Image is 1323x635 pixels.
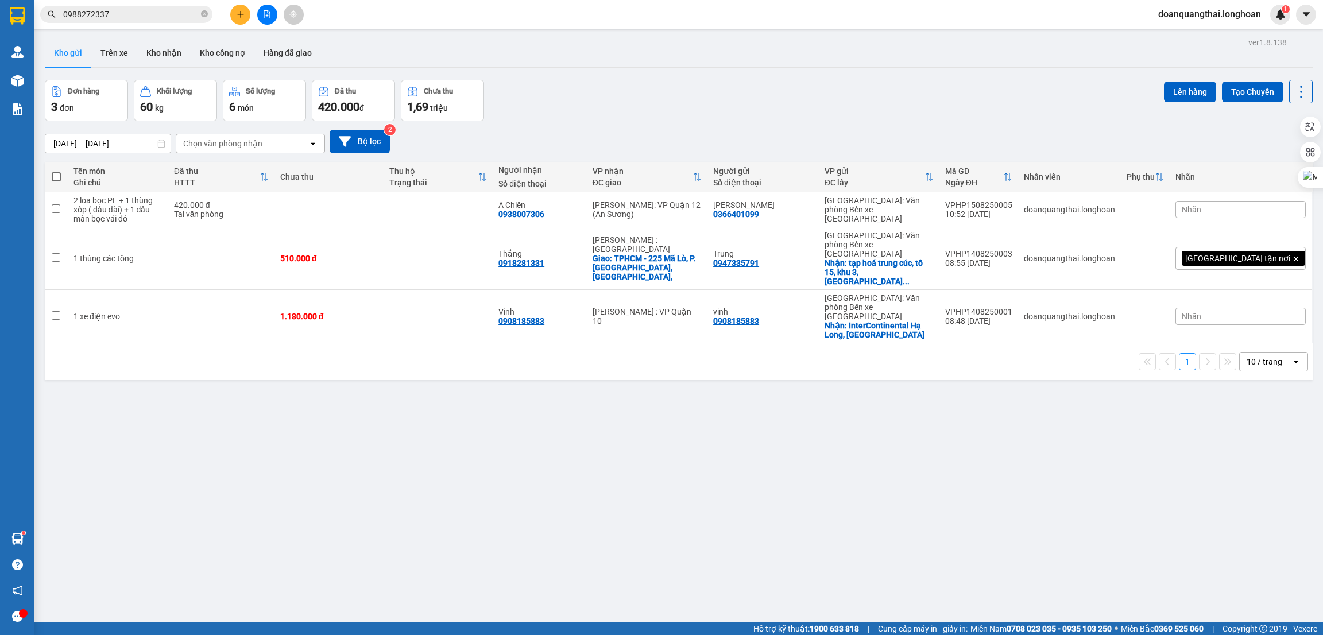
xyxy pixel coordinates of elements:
[45,134,171,153] input: Select a date range.
[174,178,260,187] div: HTTT
[498,179,581,188] div: Số điện thoại
[191,39,254,67] button: Kho công nợ
[384,124,396,135] sup: 2
[825,196,934,223] div: [GEOGRAPHIC_DATA]: Văn phòng Bến xe [GEOGRAPHIC_DATA]
[825,231,934,258] div: [GEOGRAPHIC_DATA]: Văn phòng Bến xe [GEOGRAPHIC_DATA]
[389,178,478,187] div: Trạng thái
[134,80,217,121] button: Khối lượng60kg
[1212,622,1214,635] span: |
[1127,172,1155,181] div: Phụ thu
[174,167,260,176] div: Đã thu
[330,130,390,153] button: Bộ lọc
[810,624,859,633] strong: 1900 633 818
[1024,205,1115,214] div: doanquangthai.longhoan
[1291,357,1301,366] svg: open
[284,5,304,25] button: aim
[1259,625,1267,633] span: copyright
[183,138,262,149] div: Chọn văn phòng nhận
[12,585,23,596] span: notification
[593,307,702,326] div: [PERSON_NAME] : VP Quận 10
[230,5,250,25] button: plus
[91,39,137,67] button: Trên xe
[73,312,163,321] div: 1 xe điện evo
[335,87,356,95] div: Đã thu
[11,75,24,87] img: warehouse-icon
[51,100,57,114] span: 3
[1175,172,1306,181] div: Nhãn
[713,307,813,316] div: vinh
[389,167,478,176] div: Thu hộ
[280,172,378,181] div: Chưa thu
[1024,254,1115,263] div: doanquangthai.longhoan
[1121,162,1170,192] th: Toggle SortBy
[246,87,275,95] div: Số lượng
[825,178,924,187] div: ĐC lấy
[308,139,318,148] svg: open
[587,162,707,192] th: Toggle SortBy
[174,200,269,210] div: 420.000 đ
[1154,624,1204,633] strong: 0369 525 060
[593,200,702,219] div: [PERSON_NAME]: VP Quận 12 (An Sương)
[825,293,934,321] div: [GEOGRAPHIC_DATA]: Văn phòng Bến xe [GEOGRAPHIC_DATA]
[254,39,321,67] button: Hàng đã giao
[68,87,99,95] div: Đơn hàng
[10,7,25,25] img: logo-vxr
[11,533,24,545] img: warehouse-icon
[945,167,1003,176] div: Mã GD
[498,307,581,316] div: Vinh
[945,178,1003,187] div: Ngày ĐH
[384,162,493,192] th: Toggle SortBy
[11,103,24,115] img: solution-icon
[168,162,274,192] th: Toggle SortBy
[73,167,163,176] div: Tên món
[498,258,544,268] div: 0918281331
[878,622,968,635] span: Cung cấp máy in - giấy in:
[1185,253,1290,264] span: [GEOGRAPHIC_DATA] tận nơi
[63,8,199,21] input: Tìm tên, số ĐT hoặc mã đơn
[280,312,378,321] div: 1.180.000 đ
[73,196,163,223] div: 2 loa bọc PE + 1 thùng xốp ( đầu đài) + 1 đầu màn bọc vải đỏ
[1115,626,1118,631] span: ⚪️
[945,210,1012,219] div: 10:52 [DATE]
[1149,7,1270,21] span: doanquangthai.longhoan
[498,210,544,219] div: 0938007306
[498,165,581,175] div: Người nhận
[45,39,91,67] button: Kho gửi
[1007,624,1112,633] strong: 0708 023 035 - 0935 103 250
[498,200,581,210] div: A Chiến
[1282,5,1290,13] sup: 1
[1164,82,1216,102] button: Lên hàng
[713,210,759,219] div: 0366401099
[12,611,23,622] span: message
[713,178,813,187] div: Số điện thoại
[201,10,208,17] span: close-circle
[1283,5,1287,13] span: 1
[137,39,191,67] button: Kho nhận
[140,100,153,114] span: 60
[945,307,1012,316] div: VPHP1408250001
[424,87,453,95] div: Chưa thu
[223,80,306,121] button: Số lượng6món
[498,249,581,258] div: Thắng
[593,254,702,281] div: Giao: TPHCM - 225 Mã Lò, P.Bình Trị ĐôngA, Q.Bình Tân,
[73,254,163,263] div: 1 thùng các tông
[407,100,428,114] span: 1,69
[289,10,297,18] span: aim
[229,100,235,114] span: 6
[237,10,245,18] span: plus
[713,258,759,268] div: 0947335791
[157,87,192,95] div: Khối lượng
[1275,9,1286,20] img: icon-new-feature
[359,103,364,113] span: đ
[174,210,269,219] div: Tại văn phòng
[498,316,544,326] div: 0908185883
[1024,172,1115,181] div: Nhân viên
[713,200,813,210] div: TRỊNH VĂN Việt
[280,254,378,263] div: 510.000 đ
[1121,622,1204,635] span: Miền Bắc
[868,622,869,635] span: |
[939,162,1018,192] th: Toggle SortBy
[1182,312,1201,321] span: Nhãn
[825,321,934,339] div: Nhận: InterContinental Hạ Long, tp hạ long
[945,249,1012,258] div: VPHP1408250003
